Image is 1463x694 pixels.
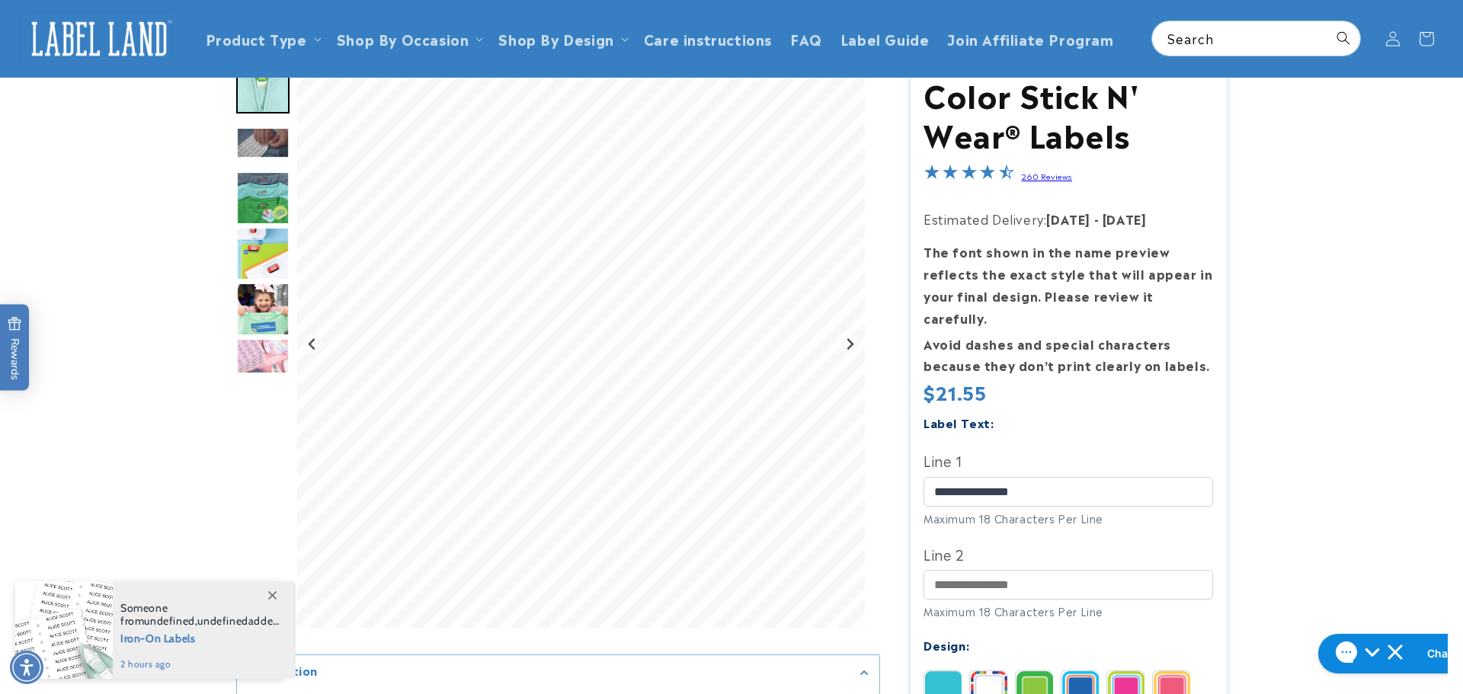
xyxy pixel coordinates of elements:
label: Design: [924,636,970,654]
button: Next slide [840,334,860,354]
summary: Product Type [197,21,328,56]
a: Product Type [206,28,307,49]
span: Iron-On Labels [120,628,280,647]
div: Go to slide 4 [236,171,290,225]
button: Previous slide [303,334,323,354]
span: Join Affiliate Program [947,30,1113,47]
summary: Shop By Design [489,21,634,56]
img: Color Stick N' Wear® Labels - Label Land [236,171,290,225]
div: Go to slide 7 [236,338,290,392]
img: Color Stick N' Wear® Labels - Label Land [236,227,290,280]
img: Color Stick N' Wear® Labels - Label Land [236,338,290,392]
span: Shop By Occasion [337,30,469,47]
a: Join Affiliate Program [938,21,1122,56]
img: Pink stripes design stick on clothing label on the care tag of a sweatshirt [236,60,290,114]
div: Go to slide 3 [236,116,290,169]
div: Maximum 18 Characters Per Line [924,603,1214,619]
div: Maximum 18 Characters Per Line [924,510,1214,526]
a: Label Land [18,9,181,68]
button: Search [1327,21,1360,55]
span: Rewards [8,316,22,379]
summary: Description [237,655,879,689]
strong: - [1094,209,1100,228]
img: Color Stick N' Wear® Labels - Label Land [236,283,290,336]
a: FAQ [781,21,831,56]
button: Open gorgias live chat [8,5,184,45]
strong: The font shown in the name preview reflects the exact style that will appear in your final design... [924,242,1213,326]
span: Care instructions [644,30,772,47]
strong: [DATE] [1047,209,1091,228]
span: Someone from , added this product to their cart. [120,602,280,628]
a: 260 Reviews - open in a new tab [1022,171,1073,181]
span: $21.55 [924,378,988,405]
span: FAQ [790,30,822,47]
span: undefined [197,614,248,628]
span: 4.5-star overall rating [924,166,1014,184]
p: Estimated Delivery: [924,208,1214,230]
img: null [236,127,290,158]
span: Label Guide [840,30,930,47]
img: Label Land [23,15,175,62]
div: Go to slide 6 [236,283,290,336]
strong: Avoid dashes and special characters because they don’t print clearly on labels. [924,334,1211,375]
iframe: Sign Up via Text for Offers [12,572,193,618]
div: Go to slide 2 [236,60,290,114]
a: Shop By Design [498,28,613,49]
a: Label Guide [831,21,939,56]
label: Line 2 [924,542,1214,566]
iframe: Gorgias live chat messenger [1311,628,1448,679]
h1: Chat with us [117,18,181,33]
a: Care instructions [635,21,781,56]
span: 2 hours ago [120,657,280,671]
div: Go to slide 5 [236,227,290,280]
strong: [DATE] [1103,209,1147,228]
h1: Color Stick N' Wear® Labels [924,74,1214,153]
div: Accessibility Menu [10,651,43,684]
span: undefined [144,614,194,628]
label: Label Text: [924,414,995,431]
summary: Shop By Occasion [328,21,490,56]
label: Line 1 [924,448,1214,472]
